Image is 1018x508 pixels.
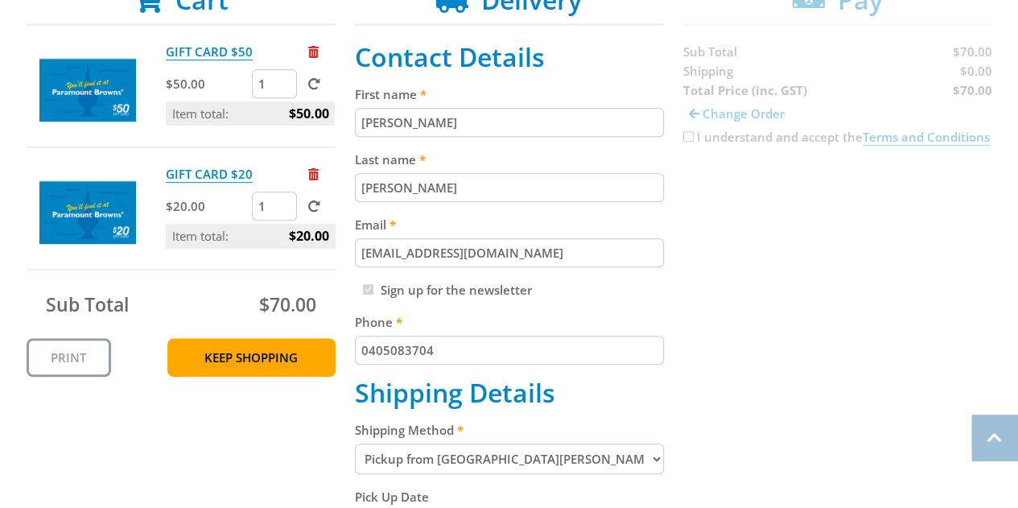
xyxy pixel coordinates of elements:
a: Keep Shopping [167,338,336,377]
select: Please select a shipping method. [355,444,664,474]
a: Remove from cart [308,166,319,182]
p: Item total: [166,224,335,248]
span: $70.00 [258,291,315,317]
p: Item total: [166,101,335,126]
p: $50.00 [166,74,249,93]
a: GIFT CARD $50 [166,43,253,60]
label: Shipping Method [355,420,664,440]
h2: Shipping Details [355,378,664,408]
a: GIFT CARD $20 [166,166,253,183]
label: Phone [355,312,664,332]
label: Email [355,215,664,234]
label: Sign up for the newsletter [381,282,532,298]
a: Remove from cart [308,43,319,60]
label: First name [355,85,664,104]
input: Please enter your email address. [355,238,664,267]
span: $20.00 [288,224,328,248]
span: Sub Total [46,291,129,317]
input: Please enter your last name. [355,173,664,202]
span: $50.00 [288,101,328,126]
input: Please enter your first name. [355,108,664,137]
img: GIFT CARD $20 [39,164,136,261]
label: Last name [355,150,664,169]
p: $20.00 [166,196,249,216]
img: GIFT CARD $50 [39,42,136,138]
input: Please enter your telephone number. [355,336,664,365]
label: Pick Up Date [355,487,664,506]
h2: Contact Details [355,42,664,72]
a: Print [27,338,111,377]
